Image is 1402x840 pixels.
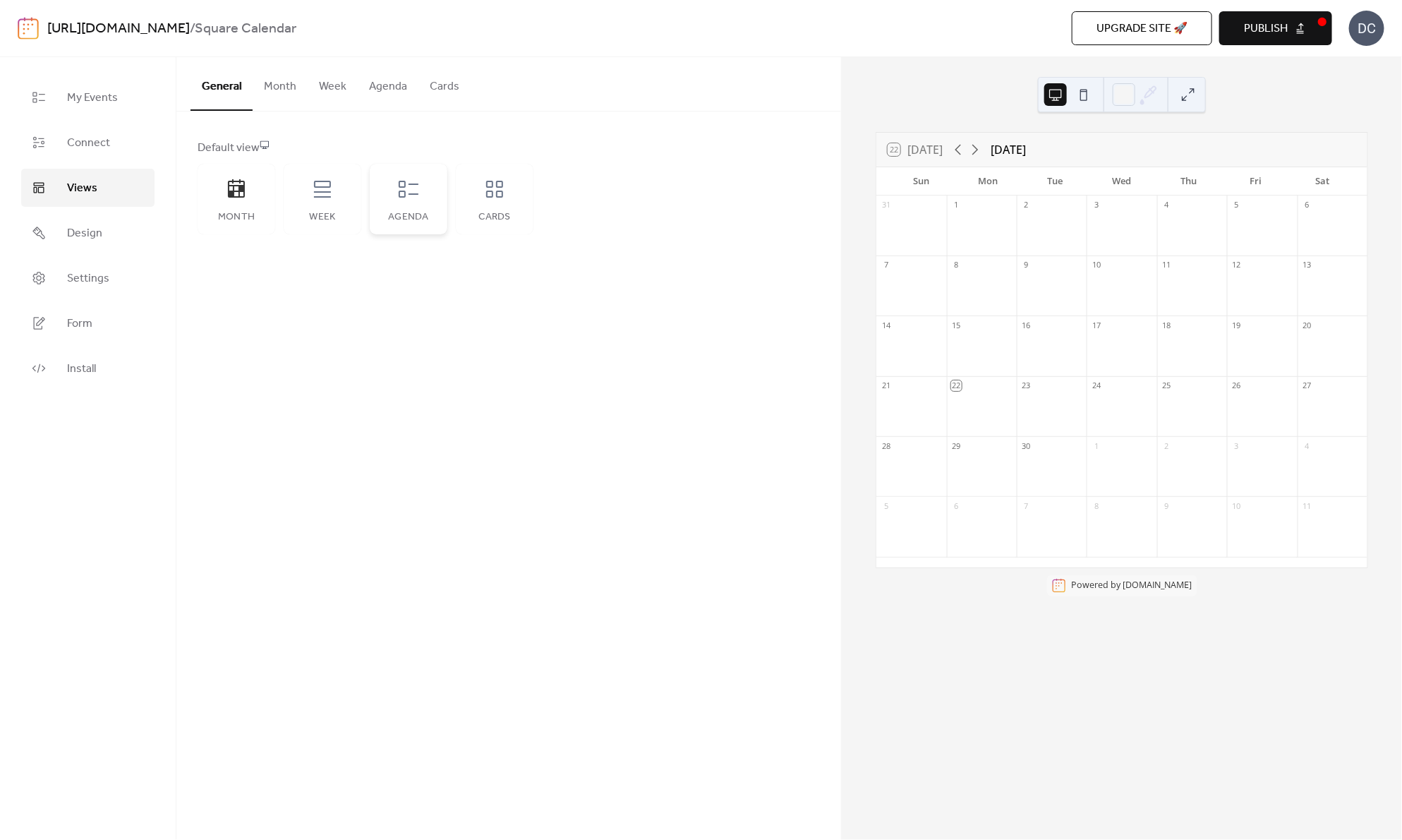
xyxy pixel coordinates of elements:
[67,90,118,107] span: My Events
[1091,380,1101,391] div: 24
[888,167,955,196] div: Sun
[881,440,891,451] div: 28
[1219,11,1332,45] button: Publish
[1161,200,1172,210] div: 4
[1302,500,1312,511] div: 11
[1021,440,1032,451] div: 30
[1302,440,1312,451] div: 4
[1302,380,1312,391] div: 27
[21,259,155,297] a: Settings
[470,212,519,223] div: Cards
[1072,11,1212,45] button: Upgrade site 🚀
[1091,440,1101,451] div: 1
[951,500,962,511] div: 6
[67,316,92,332] span: Form
[21,78,155,116] a: My Events
[1022,167,1089,196] div: Tue
[1231,500,1242,511] div: 10
[1231,260,1242,270] div: 12
[212,212,261,223] div: Month
[951,440,962,451] div: 29
[47,16,190,42] a: [URL][DOMAIN_NAME]
[1021,200,1032,210] div: 2
[955,167,1022,196] div: Mon
[190,16,195,42] b: /
[1161,380,1172,391] div: 25
[1244,20,1288,37] span: Publish
[1349,11,1384,46] div: DC
[1231,320,1242,330] div: 19
[951,320,962,330] div: 15
[18,17,39,40] img: logo
[881,320,891,330] div: 14
[1231,380,1242,391] div: 26
[21,304,155,342] a: Form
[358,57,418,109] button: Agenda
[1123,580,1192,592] a: [DOMAIN_NAME]
[1091,200,1101,210] div: 3
[67,361,96,378] span: Install
[1091,260,1101,270] div: 10
[198,140,817,157] div: Default view
[253,57,308,109] button: Month
[1302,260,1312,270] div: 13
[951,260,962,270] div: 8
[67,225,102,242] span: Design
[21,124,155,162] a: Connect
[384,212,433,223] div: Agenda
[951,380,962,391] div: 22
[1231,200,1242,210] div: 5
[881,200,891,210] div: 31
[67,135,110,152] span: Connect
[881,260,891,270] div: 7
[1161,500,1172,511] div: 9
[1156,167,1223,196] div: Thu
[1089,167,1156,196] div: Wed
[881,500,891,511] div: 5
[1289,167,1356,196] div: Sat
[67,270,109,287] span: Settings
[67,180,97,197] span: Views
[21,169,155,207] a: Views
[1091,500,1101,511] div: 8
[1302,320,1312,330] div: 20
[1021,260,1032,270] div: 9
[951,200,962,210] div: 1
[21,214,155,252] a: Design
[1231,440,1242,451] div: 3
[991,141,1026,158] div: [DATE]
[308,57,358,109] button: Week
[298,212,347,223] div: Week
[1161,260,1172,270] div: 11
[195,16,296,42] b: Square Calendar
[191,57,253,111] button: General
[1302,200,1312,210] div: 6
[1021,320,1032,330] div: 16
[1072,580,1192,592] div: Powered by
[1222,167,1289,196] div: Fri
[1096,20,1188,37] span: Upgrade site 🚀
[418,57,471,109] button: Cards
[1021,500,1032,511] div: 7
[881,380,891,391] div: 21
[1161,440,1172,451] div: 2
[21,349,155,388] a: Install
[1161,320,1172,330] div: 18
[1091,320,1101,330] div: 17
[1021,380,1032,391] div: 23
